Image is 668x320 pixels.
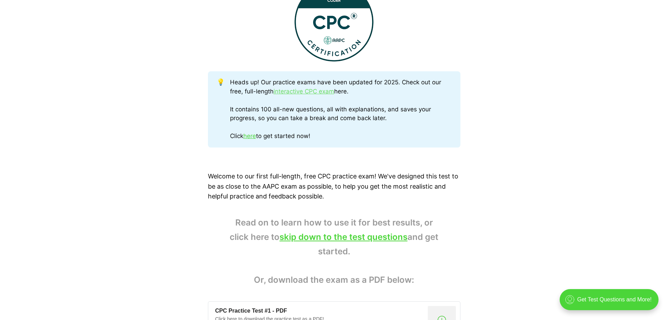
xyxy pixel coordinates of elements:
iframe: portal-trigger [554,286,668,320]
a: interactive CPC exam [274,88,334,95]
div: Heads up! Our practice exams have been updated for 2025. Check out our free, full-length here. It... [230,78,451,141]
a: skip down to the test questions [279,232,407,242]
a: here [243,132,256,139]
blockquote: Read on to learn how to use it for best results, or click here to and get started. Or, download t... [208,216,460,287]
div: 💡 [217,78,230,141]
div: CPC Practice Test #1 - PDF [215,307,425,315]
p: Welcome to our first full-length, free CPC practice exam! We've designed this test to be as close... [208,171,460,202]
